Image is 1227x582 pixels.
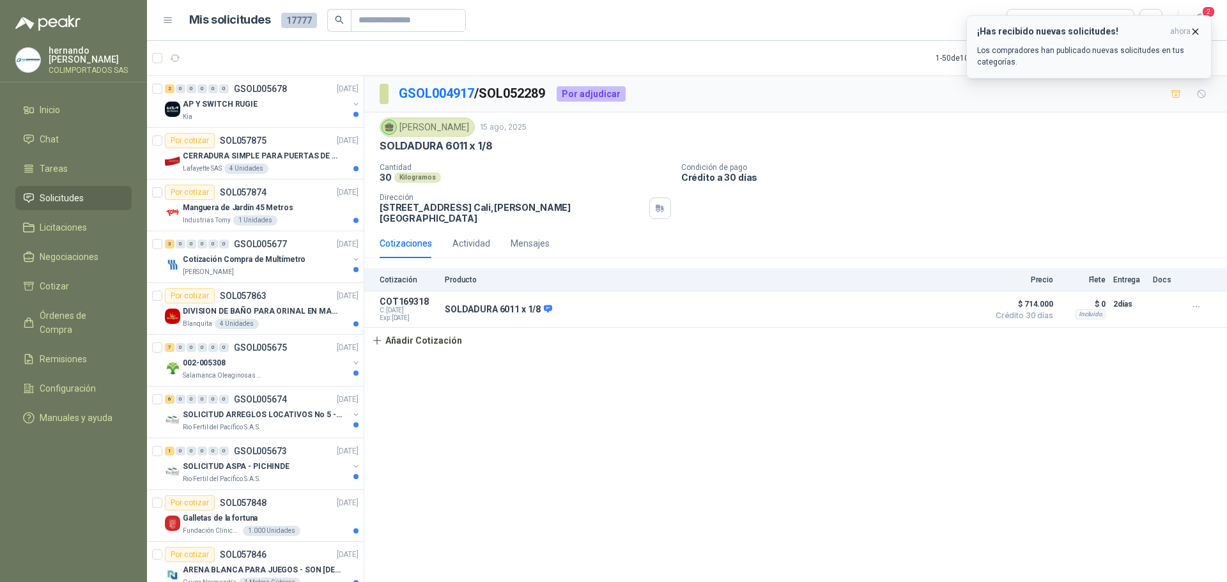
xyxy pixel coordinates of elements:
[364,328,469,353] button: Añadir Cotización
[989,275,1053,284] p: Precio
[147,128,364,180] a: Por cotizarSOL057875[DATE] Company LogoCERRADURA SIMPLE PARA PUERTAS DE VIDRIOLafayette SAS4 Unid...
[380,202,644,224] p: [STREET_ADDRESS] Cali , [PERSON_NAME][GEOGRAPHIC_DATA]
[187,343,196,352] div: 0
[183,474,261,484] p: Rio Fertil del Pacífico S.A.S.
[165,102,180,117] img: Company Logo
[219,84,229,93] div: 0
[337,549,359,561] p: [DATE]
[15,245,132,269] a: Negociaciones
[337,497,359,509] p: [DATE]
[380,163,671,172] p: Cantidad
[176,240,185,249] div: 0
[183,305,342,318] p: DIVISION DE BAÑO PARA ORINAL EN MADERA O PLASTICA
[165,516,180,531] img: Company Logo
[187,395,196,404] div: 0
[183,164,222,174] p: Lafayette SAS
[337,342,359,354] p: [DATE]
[224,164,268,174] div: 4 Unidades
[183,150,342,162] p: CERRADURA SIMPLE PARA PUERTAS DE VIDRIO
[966,15,1212,79] button: ¡Has recibido nuevas solicitudes!ahora Los compradores han publicado nuevas solicitudes en tus ca...
[337,238,359,250] p: [DATE]
[380,307,437,314] span: C: [DATE]
[233,215,277,226] div: 1 Unidades
[681,163,1222,172] p: Condición de pago
[15,347,132,371] a: Remisiones
[208,343,218,352] div: 0
[40,411,112,425] span: Manuales y ayuda
[183,215,231,226] p: Industrias Tomy
[219,447,229,456] div: 0
[219,240,229,249] div: 0
[1189,9,1212,32] button: 2
[1153,275,1178,284] p: Docs
[176,343,185,352] div: 0
[220,291,266,300] p: SOL057863
[380,296,437,307] p: COT169318
[165,185,215,200] div: Por cotizar
[165,288,215,303] div: Por cotizar
[445,304,552,316] p: SOLDADURA 6011 x 1/8
[40,220,87,234] span: Licitaciones
[337,290,359,302] p: [DATE]
[234,84,287,93] p: GSOL005678
[165,443,361,484] a: 1 0 0 0 0 0 GSOL005673[DATE] Company LogoSOLICITUD ASPA - PICHINDERio Fertil del Pacífico S.A.S.
[989,296,1053,312] span: $ 714.000
[165,392,361,433] a: 6 0 0 0 0 0 GSOL005674[DATE] Company LogoSOLICITUD ARREGLOS LOCATIVOS No 5 - PICHINDERio Fertil d...
[15,303,132,342] a: Órdenes de Compra
[40,191,84,205] span: Solicitudes
[234,447,287,456] p: GSOL005673
[40,162,68,176] span: Tareas
[183,112,192,122] p: Kia
[40,250,98,264] span: Negociaciones
[557,86,626,102] div: Por adjudicar
[681,172,1222,183] p: Crédito a 30 días
[183,512,258,525] p: Galletas de la fortuna
[208,447,218,456] div: 0
[165,447,174,456] div: 1
[380,275,437,284] p: Cotización
[187,84,196,93] div: 0
[165,340,361,381] a: 7 0 0 0 0 0 GSOL005675[DATE] Company Logo002-005308Salamanca Oleaginosas SAS
[176,84,185,93] div: 0
[165,81,361,122] a: 2 0 0 0 0 0 GSOL005678[DATE] Company LogoAP Y SWITCH RUGIEKia
[977,45,1201,68] p: Los compradores han publicado nuevas solicitudes en tus categorías.
[1061,296,1106,312] p: $ 0
[1113,275,1145,284] p: Entrega
[147,180,364,231] a: Por cotizarSOL057874[DATE] Company LogoManguera de Jardín 45 MetrosIndustrias Tomy1 Unidades
[234,343,287,352] p: GSOL005675
[380,139,492,153] p: SOLDADURA 6011 x 1/8
[219,343,229,352] div: 0
[15,376,132,401] a: Configuración
[380,118,475,137] div: [PERSON_NAME]
[220,188,266,197] p: SOL057874
[183,409,342,421] p: SOLICITUD ARREGLOS LOCATIVOS No 5 - PICHINDE
[197,395,207,404] div: 0
[977,26,1165,37] h3: ¡Has recibido nuevas solicitudes!
[197,84,207,93] div: 0
[40,309,120,337] span: Órdenes de Compra
[337,445,359,457] p: [DATE]
[208,84,218,93] div: 0
[197,447,207,456] div: 0
[15,186,132,210] a: Solicitudes
[480,121,527,134] p: 15 ago, 2025
[165,240,174,249] div: 3
[40,103,60,117] span: Inicio
[183,98,258,111] p: AP Y SWITCH RUGIE
[380,314,437,322] span: Exp: [DATE]
[183,422,261,433] p: Rio Fertil del Pacífico S.A.S.
[215,319,259,329] div: 4 Unidades
[165,309,180,324] img: Company Logo
[243,526,300,536] div: 1.000 Unidades
[335,15,344,24] span: search
[281,13,317,28] span: 17777
[445,275,982,284] p: Producto
[220,550,266,559] p: SOL057846
[208,240,218,249] div: 0
[197,343,207,352] div: 0
[165,153,180,169] img: Company Logo
[234,395,287,404] p: GSOL005674
[380,172,392,183] p: 30
[40,352,87,366] span: Remisiones
[15,15,81,31] img: Logo peakr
